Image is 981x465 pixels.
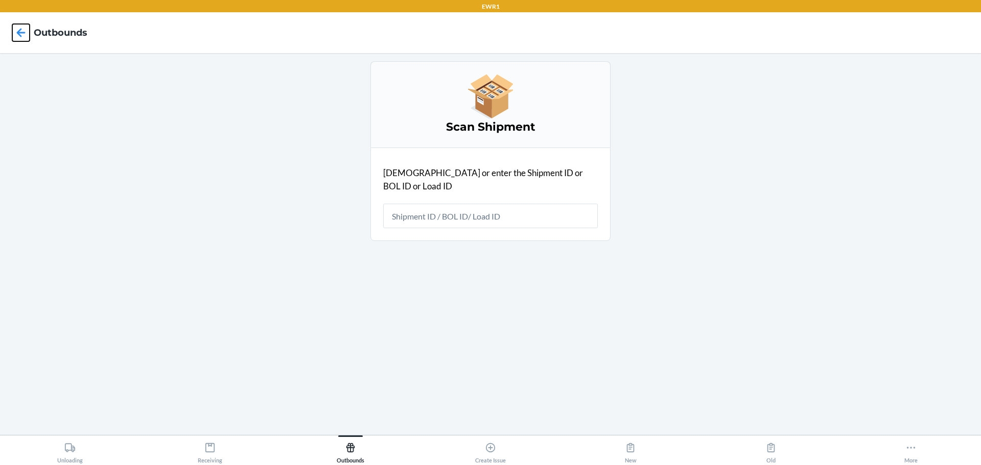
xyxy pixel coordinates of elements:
[140,435,280,463] button: Receiving
[383,204,598,228] input: Shipment ID / BOL ID/ Load ID
[198,438,222,463] div: Receiving
[765,438,777,463] div: Old
[383,119,598,135] h3: Scan Shipment
[421,435,560,463] button: Create Issue
[383,166,598,192] p: [DEMOGRAPHIC_DATA] or enter the Shipment ID or BOL ID or Load ID
[482,2,500,11] p: EWR1
[34,26,87,39] h4: Outbounds
[625,438,637,463] div: New
[560,435,700,463] button: New
[700,435,840,463] button: Old
[57,438,83,463] div: Unloading
[841,435,981,463] button: More
[281,435,421,463] button: Outbounds
[337,438,364,463] div: Outbounds
[904,438,918,463] div: More
[475,438,506,463] div: Create Issue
